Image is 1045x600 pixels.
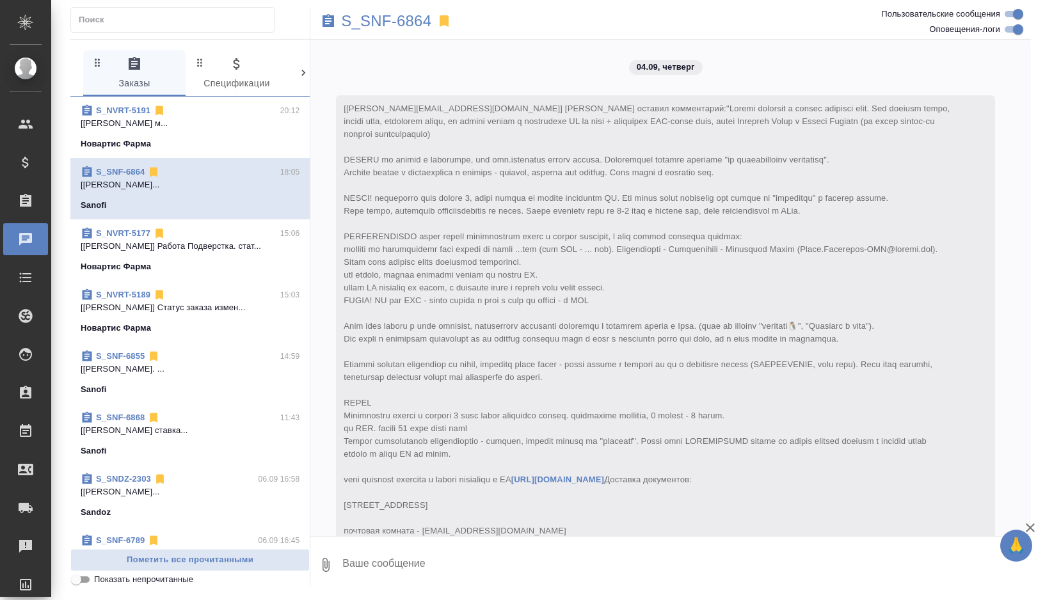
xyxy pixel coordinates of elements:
[81,445,107,457] p: Sanofi
[81,506,111,519] p: Sandoz
[259,473,300,486] p: 06.09 16:58
[280,227,300,240] p: 15:06
[344,104,952,548] span: "Loremi dolorsit a consec adipisci elit. Sed doeiusm tempo, incidi utla, etdolorem aliqu, en admi...
[193,56,280,91] span: Спецификации
[81,363,299,375] p: [[PERSON_NAME]. ...
[81,138,151,150] p: Новартис Фарма
[341,15,431,28] a: S_SNF-6864
[70,281,310,342] div: S_NVRT-518915:03[[PERSON_NAME]] Статус заказа измен...Новартис Фарма
[70,404,310,465] div: S_SNF-686811:43[[PERSON_NAME] ставка...Sanofi
[96,228,150,238] a: S_NVRT-5177
[91,56,178,91] span: Заказы
[70,219,310,281] div: S_NVRT-517715:06[[PERSON_NAME]] Работа Подверстка. стат...Новартис Фарма
[81,178,299,191] p: [[PERSON_NAME]...
[70,465,310,526] div: S_SNDZ-230306.09 16:58[[PERSON_NAME]...Sandoz
[96,413,145,422] a: S_SNF-6868
[259,534,300,547] p: 06.09 16:45
[147,166,160,178] svg: Отписаться
[81,240,299,253] p: [[PERSON_NAME]] Работа Подверстка. стат...
[280,166,300,178] p: 18:05
[511,475,604,484] a: [URL][DOMAIN_NAME]
[153,227,166,240] svg: Отписаться
[153,104,166,117] svg: Отписаться
[344,104,952,548] span: [[PERSON_NAME][EMAIL_ADDRESS][DOMAIN_NAME]] [PERSON_NAME] оставил комментарий:
[70,97,310,158] div: S_NVRT-519120:12[[PERSON_NAME] м...Новартис Фарма
[280,411,300,424] p: 11:43
[81,424,299,437] p: [[PERSON_NAME] ставка...
[96,474,151,484] a: S_SNDZ-2303
[70,342,310,404] div: S_SNF-685514:59[[PERSON_NAME]. ...Sanofi
[70,158,310,219] div: S_SNF-686418:05[[PERSON_NAME]...Sanofi
[929,23,1000,36] span: Оповещения-логи
[92,56,104,68] svg: Зажми и перетащи, чтобы поменять порядок вкладок
[81,117,299,130] p: [[PERSON_NAME] м...
[147,350,160,363] svg: Отписаться
[280,104,300,117] p: 20:12
[153,288,166,301] svg: Отписаться
[147,534,160,547] svg: Отписаться
[81,199,107,212] p: Sanofi
[77,553,303,567] span: Пометить все прочитанными
[1000,530,1032,562] button: 🙏
[81,260,151,273] p: Новартис Фарма
[81,301,299,314] p: [[PERSON_NAME]] Статус заказа измен...
[81,383,107,396] p: Sanofi
[96,535,145,545] a: S_SNF-6789
[147,411,160,424] svg: Отписаться
[96,351,145,361] a: S_SNF-6855
[81,547,299,560] p: [[PERSON_NAME]] Статус заказа измен...
[81,322,151,335] p: Новартис Фарма
[70,526,310,588] div: S_SNF-678906.09 16:45[[PERSON_NAME]] Статус заказа измен...Sanofi
[296,56,308,68] svg: Зажми и перетащи, чтобы поменять порядок вкладок
[79,11,274,29] input: Поиск
[637,61,695,74] p: 04.09, четверг
[94,573,193,586] span: Показать непрочитанные
[881,8,1000,20] span: Пользовательские сообщения
[1005,532,1027,559] span: 🙏
[280,350,300,363] p: 14:59
[296,56,383,91] span: Клиенты
[70,549,310,571] button: Пометить все прочитанными
[81,486,299,498] p: [[PERSON_NAME]...
[96,290,150,299] a: S_NVRT-5189
[154,473,166,486] svg: Отписаться
[96,106,150,115] a: S_NVRT-5191
[280,288,300,301] p: 15:03
[96,167,145,177] a: S_SNF-6864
